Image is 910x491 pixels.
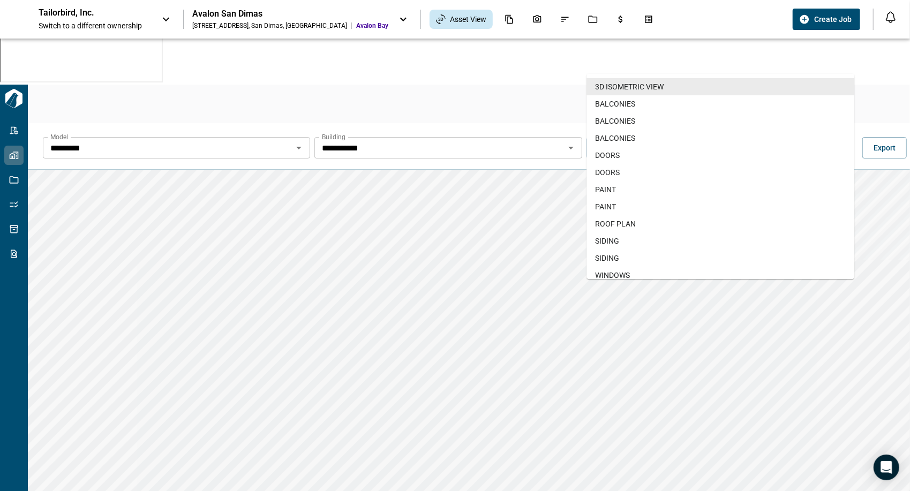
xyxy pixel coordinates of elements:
[595,201,616,212] span: PAINT
[498,10,521,28] div: Documents
[637,10,660,28] div: Takeoff Center
[595,133,635,143] span: BALCONIES
[610,10,632,28] div: Budgets
[526,10,548,28] div: Photos
[882,9,899,26] button: Open notification feed
[192,21,347,30] div: [STREET_ADDRESS] , San Dimas , [GEOGRAPHIC_DATA]
[862,137,907,158] button: Export
[595,150,620,161] span: DOORS
[595,253,619,263] span: SIDING
[595,167,620,178] span: DOORS
[595,99,635,109] span: BALCONIES
[874,142,896,153] span: Export
[356,21,388,30] span: Avalon Bay
[563,140,578,155] button: Open
[39,7,135,18] p: Tailorbird, Inc.
[595,81,664,92] span: 3D ISOMETRIC VIEW​
[430,10,493,29] div: Asset View
[793,9,860,30] button: Create Job
[595,184,616,195] span: PAINT
[291,140,306,155] button: Open
[50,132,68,141] label: Model
[595,236,619,246] span: SIDING
[874,455,899,480] div: Open Intercom Messenger
[582,10,604,28] div: Jobs
[39,20,151,31] span: Switch to a different ownership
[814,14,852,25] span: Create Job
[554,10,576,28] div: Issues & Info
[595,218,636,229] span: ROOF PLAN
[595,116,635,126] span: BALCONIES
[450,14,486,25] span: Asset View
[322,132,345,141] label: Building
[192,9,388,19] div: Avalon San Dimas
[595,270,630,281] span: WINDOWS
